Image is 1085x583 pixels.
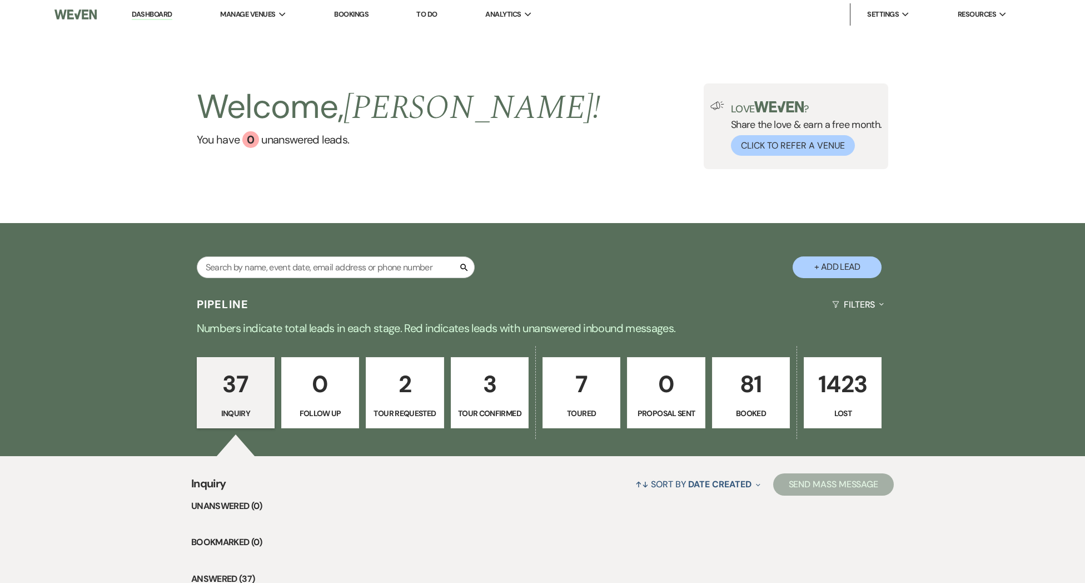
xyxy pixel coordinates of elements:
[142,319,943,337] p: Numbers indicate total leads in each stage. Red indicates leads with unanswered inbound messages.
[635,478,649,490] span: ↑↓
[204,407,267,419] p: Inquiry
[804,357,882,428] a: 1423Lost
[288,365,352,403] p: 0
[451,357,529,428] a: 3Tour Confirmed
[197,131,601,148] a: You have 0 unanswered leads.
[191,475,226,499] span: Inquiry
[191,535,894,550] li: Bookmarked (0)
[550,407,613,419] p: Toured
[373,365,436,403] p: 2
[485,9,521,20] span: Analytics
[773,473,894,496] button: Send Mass Message
[719,407,783,419] p: Booked
[373,407,436,419] p: Tour Requested
[416,9,437,19] a: To Do
[458,365,521,403] p: 3
[627,357,705,428] a: 0Proposal Sent
[344,82,600,134] span: [PERSON_NAME] !
[54,3,97,26] img: Weven Logo
[631,470,764,499] button: Sort By Date Created
[288,407,352,419] p: Follow Up
[811,365,874,403] p: 1423
[132,9,172,20] a: Dashboard
[867,9,899,20] span: Settings
[197,256,475,278] input: Search by name, event date, email address or phone number
[754,101,804,112] img: weven-logo-green.svg
[197,297,249,312] h3: Pipeline
[197,357,275,428] a: 37Inquiry
[458,407,521,419] p: Tour Confirmed
[334,9,369,19] a: Bookings
[550,365,613,403] p: 7
[712,357,790,428] a: 81Booked
[828,290,888,319] button: Filters
[220,9,275,20] span: Manage Venues
[793,256,882,278] button: + Add Lead
[242,131,259,148] div: 0
[719,365,783,403] p: 81
[811,407,874,419] p: Lost
[731,101,882,114] p: Love ?
[634,407,698,419] p: Proposal Sent
[191,499,894,513] li: Unanswered (0)
[634,365,698,403] p: 0
[197,83,601,131] h2: Welcome,
[542,357,620,428] a: 7Toured
[688,478,751,490] span: Date Created
[724,101,882,156] div: Share the love & earn a free month.
[366,357,444,428] a: 2Tour Requested
[710,101,724,110] img: loud-speaker-illustration.svg
[281,357,359,428] a: 0Follow Up
[958,9,996,20] span: Resources
[731,135,855,156] button: Click to Refer a Venue
[204,365,267,403] p: 37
